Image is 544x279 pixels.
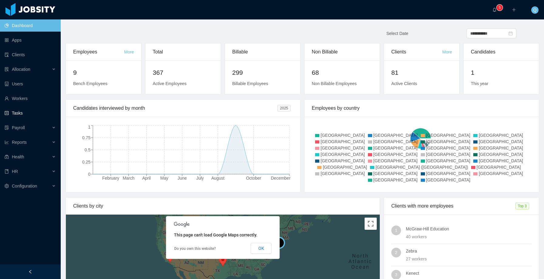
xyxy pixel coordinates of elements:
[373,158,418,163] span: [GEOGRAPHIC_DATA]
[515,203,529,209] span: Top 3
[395,226,397,235] span: 1
[5,169,9,174] i: icon: book
[82,135,90,140] tspan: 0.75
[479,139,523,144] span: [GEOGRAPHIC_DATA]
[373,152,418,157] span: [GEOGRAPHIC_DATA]
[5,92,56,105] a: icon: userWorkers
[391,43,442,60] div: Clients
[174,232,257,237] span: This page can't load Google Maps correctly.
[85,147,91,152] tspan: 0.5
[512,8,516,12] i: icon: plus
[479,171,523,176] span: [GEOGRAPHIC_DATA]
[426,177,471,182] span: [GEOGRAPHIC_DATA]
[365,218,377,230] button: Toggle fullscreen view
[471,43,532,60] div: Candidates
[492,8,497,12] i: icon: bell
[73,43,124,60] div: Employees
[12,125,25,130] span: Payroll
[373,133,418,138] span: [GEOGRAPHIC_DATA]
[12,67,30,72] span: Allocation
[153,68,213,77] h2: 367
[73,198,372,215] div: Clients by city
[406,256,532,262] div: 27 workers
[5,67,9,71] i: icon: solution
[406,233,532,240] div: 40 workers
[5,107,56,119] a: icon: profileTasks
[479,158,523,163] span: [GEOGRAPHIC_DATA]
[312,81,357,86] span: Non Billable Employees
[102,176,119,181] tspan: February
[232,43,293,60] div: Billable
[391,198,515,215] div: Clients with more employees
[211,176,225,181] tspan: August
[406,270,532,277] h4: Kenect
[5,34,56,46] a: icon: appstoreApps
[426,133,471,138] span: [GEOGRAPHIC_DATA]
[406,248,532,254] h4: Zebra
[426,139,471,144] span: [GEOGRAPHIC_DATA]
[323,165,367,170] span: [GEOGRAPHIC_DATA]
[246,176,261,181] tspan: October
[5,155,9,159] i: icon: medicine-box
[12,154,24,159] span: Health
[5,184,9,188] i: icon: setting
[406,226,532,232] h4: McGraw-Hill Education
[479,133,523,138] span: [GEOGRAPHIC_DATA]
[426,171,471,176] span: [GEOGRAPHIC_DATA]
[395,248,397,257] span: 2
[73,100,277,117] div: Candidates interviewed by month
[391,81,417,86] span: Active Clients
[73,68,134,77] h2: 9
[312,68,372,77] h2: 68
[426,158,471,163] span: [GEOGRAPHIC_DATA]
[153,43,213,60] div: Total
[321,139,365,144] span: [GEOGRAPHIC_DATA]
[277,105,291,112] span: 2025
[321,133,365,138] span: [GEOGRAPHIC_DATA]
[321,146,365,150] span: [GEOGRAPHIC_DATA]
[232,81,268,86] span: Billable Employees
[5,49,56,61] a: icon: auditClients
[73,81,107,86] span: Bench Employees
[178,176,187,181] tspan: June
[12,169,18,174] span: HR
[153,81,186,86] span: Active Employees
[499,5,501,11] p: 5
[426,146,471,150] span: [GEOGRAPHIC_DATA]
[5,140,9,144] i: icon: line-chart
[5,126,9,130] i: icon: file-protect
[142,176,151,181] tspan: April
[232,68,293,77] h2: 299
[442,50,452,54] a: More
[373,139,418,144] span: [GEOGRAPHIC_DATA]
[312,43,372,60] div: Non Billable
[471,68,532,77] h2: 1
[471,81,488,86] span: This year
[321,158,365,163] span: [GEOGRAPHIC_DATA]
[479,146,523,150] span: [GEOGRAPHIC_DATA]
[479,152,523,157] span: [GEOGRAPHIC_DATA]
[386,31,408,36] span: Select Date
[5,19,56,32] a: icon: pie-chartDashboard
[251,243,272,254] button: OK
[508,31,513,36] i: icon: calendar
[12,140,27,145] span: Reports
[160,176,168,181] tspan: May
[88,172,90,177] tspan: 0
[196,176,204,181] tspan: July
[312,100,532,117] div: Employees by country
[477,165,521,170] span: [GEOGRAPHIC_DATA]
[82,160,90,164] tspan: 0.25
[373,146,418,150] span: [GEOGRAPHIC_DATA]
[271,176,291,181] tspan: December
[88,125,90,129] tspan: 1
[321,171,365,176] span: [GEOGRAPHIC_DATA]
[533,6,537,14] span: Q
[391,68,452,77] h2: 81
[124,50,134,54] a: More
[123,176,134,181] tspan: March
[174,246,216,251] a: Do you own this website?
[321,152,365,157] span: [GEOGRAPHIC_DATA]
[376,165,468,170] span: [GEOGRAPHIC_DATA] ([GEOGRAPHIC_DATA])
[373,171,418,176] span: [GEOGRAPHIC_DATA]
